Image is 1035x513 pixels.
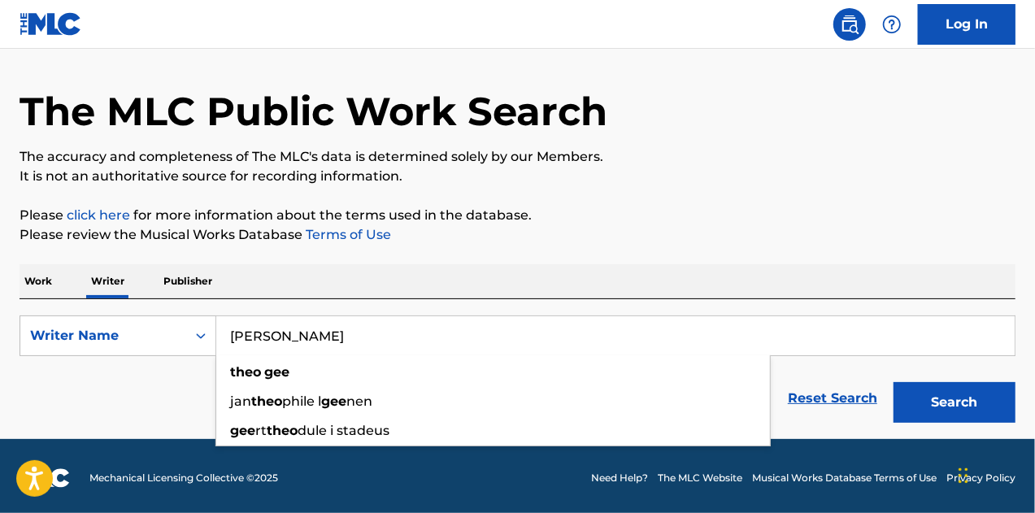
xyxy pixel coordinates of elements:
button: Search [894,382,1015,423]
strong: gee [321,393,346,409]
div: Drag [959,451,968,500]
span: Mechanical Licensing Collective © 2025 [89,471,278,485]
p: Publisher [159,264,217,298]
strong: theo [267,423,298,438]
span: nen [346,393,372,409]
a: Privacy Policy [946,471,1015,485]
span: jan [230,393,251,409]
span: rt [255,423,267,438]
a: click here [67,207,130,223]
span: dule i stadeus [298,423,389,438]
div: Help [876,8,908,41]
a: Terms of Use [302,227,391,242]
h1: The MLC Public Work Search [20,87,607,136]
a: Need Help? [591,471,648,485]
strong: theo [251,393,282,409]
strong: theo [230,364,261,380]
img: help [882,15,902,34]
p: Please review the Musical Works Database [20,225,1015,245]
strong: gee [264,364,289,380]
a: Reset Search [780,380,885,416]
p: Work [20,264,57,298]
a: Public Search [833,8,866,41]
a: Musical Works Database Terms of Use [752,471,937,485]
img: MLC Logo [20,12,82,36]
div: Writer Name [30,326,176,346]
p: Please for more information about the terms used in the database. [20,206,1015,225]
p: It is not an authoritative source for recording information. [20,167,1015,186]
p: Writer [86,264,129,298]
span: phile l [282,393,321,409]
p: The accuracy and completeness of The MLC's data is determined solely by our Members. [20,147,1015,167]
img: search [840,15,859,34]
a: The MLC Website [658,471,742,485]
form: Search Form [20,315,1015,431]
iframe: Chat Widget [954,435,1035,513]
a: Log In [918,4,1015,45]
strong: gee [230,423,255,438]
